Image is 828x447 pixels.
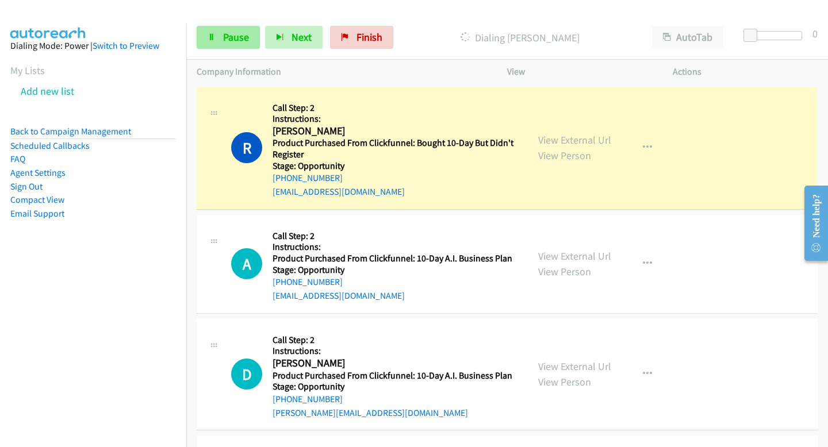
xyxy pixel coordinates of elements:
[21,84,74,98] a: Add new list
[273,381,517,392] h5: Stage: Opportunity
[265,26,323,49] button: Next
[10,140,90,151] a: Scheduled Callbacks
[231,132,262,163] h1: R
[538,265,591,278] a: View Person
[273,345,517,357] h5: Instructions:
[93,40,159,51] a: Switch to Preview
[10,153,25,164] a: FAQ
[231,248,262,279] h1: A
[273,276,343,287] a: [PHONE_NUMBER]
[231,359,262,390] div: The call is yet to be attempted
[10,194,64,205] a: Compact View
[273,160,517,172] h5: Stage: Opportunity
[538,149,591,162] a: View Person
[10,39,176,53] div: Dialing Mode: Power |
[10,208,64,219] a: Email Support
[273,290,405,301] a: [EMAIL_ADDRESS][DOMAIN_NAME]
[795,178,828,269] iframe: Resource Center
[273,370,517,382] h5: Product Purchased From Clickfunnel: 10-Day A.I. Business Plan
[507,65,652,79] p: View
[273,125,517,138] h2: [PERSON_NAME]
[10,64,45,77] a: My Lists
[812,26,818,41] div: 0
[273,137,517,160] h5: Product Purchased From Clickfunnel: Bought 10-Day But Didn't Register
[231,359,262,390] h1: D
[273,253,517,264] h5: Product Purchased From Clickfunnel: 10-Day A.I. Business Plan
[273,357,517,370] h2: [PERSON_NAME]
[538,133,611,147] a: View External Url
[652,26,723,49] button: AutoTab
[223,30,249,44] span: Pause
[749,31,802,40] div: Delay between calls (in seconds)
[10,167,66,178] a: Agent Settings
[330,26,393,49] a: Finish
[273,407,468,418] a: [PERSON_NAME][EMAIL_ADDRESS][DOMAIN_NAME]
[409,30,631,45] p: Dialing [PERSON_NAME]
[10,181,43,192] a: Sign Out
[197,65,486,79] p: Company Information
[273,113,517,125] h5: Instructions:
[538,375,591,388] a: View Person
[273,334,517,346] h5: Call Step: 2
[231,248,262,279] div: The call is yet to be attempted
[273,102,517,114] h5: Call Step: 2
[273,230,517,242] h5: Call Step: 2
[673,65,818,79] p: Actions
[273,394,343,404] a: [PHONE_NUMBER]
[273,241,517,253] h5: Instructions:
[273,186,405,197] a: [EMAIL_ADDRESS][DOMAIN_NAME]
[292,30,312,44] span: Next
[538,360,611,373] a: View External Url
[273,172,343,183] a: [PHONE_NUMBER]
[197,26,260,49] a: Pause
[356,30,382,44] span: Finish
[273,264,517,276] h5: Stage: Opportunity
[10,126,131,137] a: Back to Campaign Management
[538,249,611,263] a: View External Url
